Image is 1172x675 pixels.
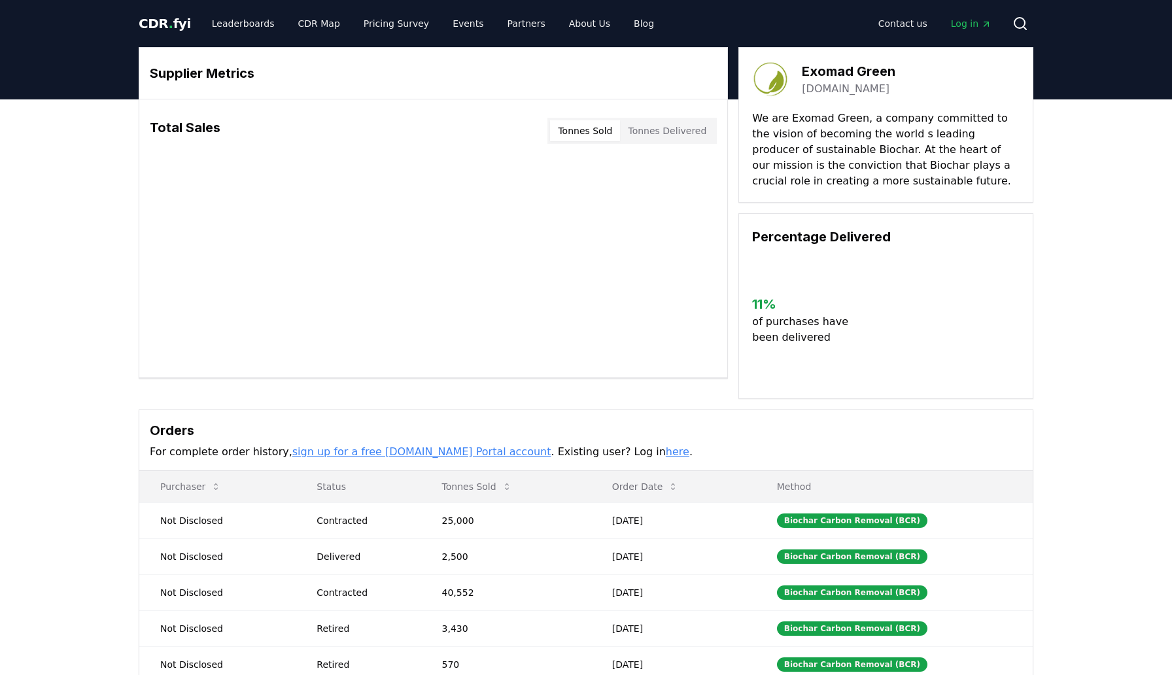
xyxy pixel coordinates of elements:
[666,445,689,458] a: here
[139,14,191,33] a: CDR.fyi
[602,474,689,500] button: Order Date
[317,586,410,599] div: Contracted
[497,12,556,35] a: Partners
[139,502,296,538] td: Not Disclosed
[777,513,927,528] div: Biochar Carbon Removal (BCR)
[150,421,1022,440] h3: Orders
[201,12,285,35] a: Leaderboards
[169,16,173,31] span: .
[591,502,756,538] td: [DATE]
[317,658,410,671] div: Retired
[139,610,296,646] td: Not Disclosed
[591,610,756,646] td: [DATE]
[306,480,410,493] p: Status
[777,621,927,636] div: Biochar Carbon Removal (BCR)
[802,81,889,97] a: [DOMAIN_NAME]
[432,474,523,500] button: Tonnes Sold
[591,538,756,574] td: [DATE]
[421,538,591,574] td: 2,500
[868,12,1002,35] nav: Main
[591,574,756,610] td: [DATE]
[421,502,591,538] td: 25,000
[767,480,1022,493] p: Method
[752,314,859,345] p: of purchases have been delivered
[317,550,410,563] div: Delivered
[777,585,927,600] div: Biochar Carbon Removal (BCR)
[559,12,621,35] a: About Us
[150,63,717,83] h3: Supplier Metrics
[421,574,591,610] td: 40,552
[802,61,895,81] h3: Exomad Green
[951,17,991,30] span: Log in
[868,12,938,35] a: Contact us
[777,657,927,672] div: Biochar Carbon Removal (BCR)
[777,549,927,564] div: Biochar Carbon Removal (BCR)
[623,12,664,35] a: Blog
[292,445,551,458] a: sign up for a free [DOMAIN_NAME] Portal account
[150,444,1022,460] p: For complete order history, . Existing user? Log in .
[550,120,620,141] button: Tonnes Sold
[139,16,191,31] span: CDR fyi
[288,12,351,35] a: CDR Map
[442,12,494,35] a: Events
[353,12,439,35] a: Pricing Survey
[940,12,1002,35] a: Log in
[317,622,410,635] div: Retired
[150,118,220,144] h3: Total Sales
[201,12,664,35] nav: Main
[752,61,789,97] img: Exomad Green-logo
[421,610,591,646] td: 3,430
[620,120,714,141] button: Tonnes Delivered
[139,538,296,574] td: Not Disclosed
[752,294,859,314] h3: 11 %
[150,474,232,500] button: Purchaser
[752,111,1020,189] p: We are Exomad Green, a company committed to the vision of becoming the world s leading producer o...
[317,514,410,527] div: Contracted
[752,227,1020,247] h3: Percentage Delivered
[139,574,296,610] td: Not Disclosed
